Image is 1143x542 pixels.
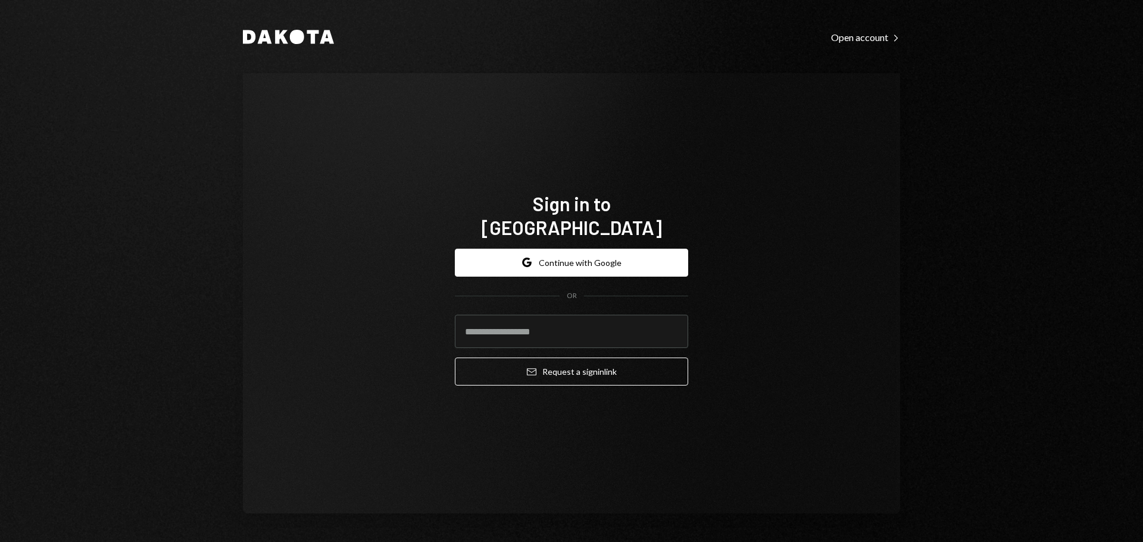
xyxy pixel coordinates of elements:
h1: Sign in to [GEOGRAPHIC_DATA] [455,192,688,239]
div: Open account [831,32,900,43]
button: Request a signinlink [455,358,688,386]
button: Continue with Google [455,249,688,277]
div: OR [567,291,577,301]
a: Open account [831,30,900,43]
